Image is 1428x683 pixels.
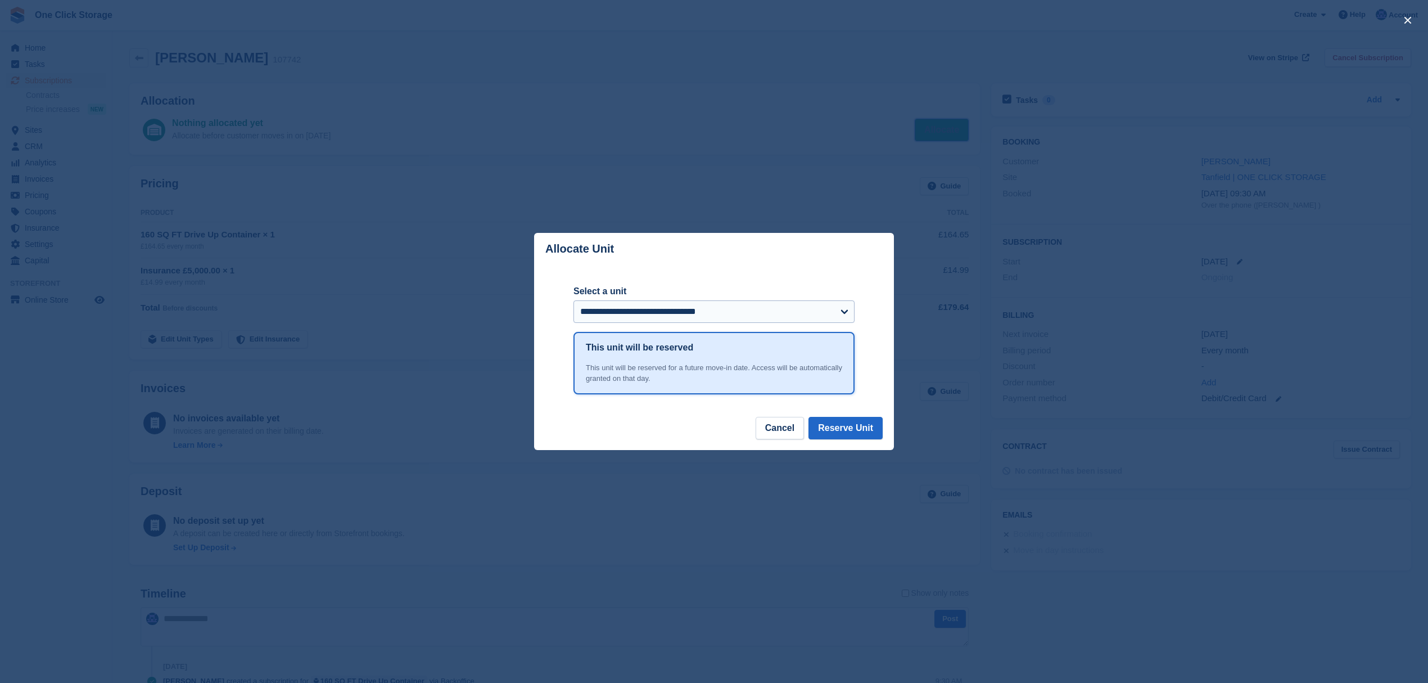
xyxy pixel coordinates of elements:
label: Select a unit [573,285,855,298]
div: This unit will be reserved for a future move-in date. Access will be automatically granted on tha... [586,362,842,384]
h1: This unit will be reserved [586,341,693,354]
button: close [1399,11,1417,29]
button: Cancel [756,417,804,439]
p: Allocate Unit [545,242,614,255]
button: Reserve Unit [808,417,883,439]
